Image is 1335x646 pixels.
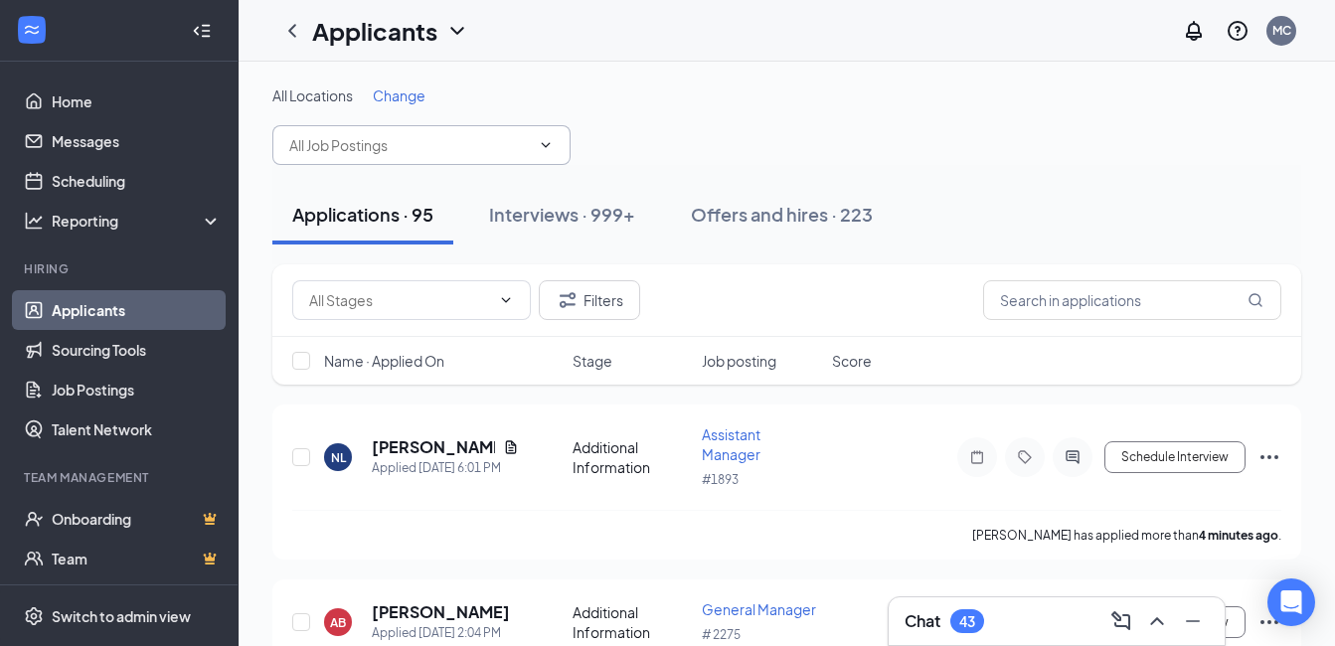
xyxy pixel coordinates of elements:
[1145,609,1169,633] svg: ChevronUp
[24,606,44,626] svg: Settings
[538,137,554,153] svg: ChevronDown
[702,472,739,487] span: #1893
[445,19,469,43] svg: ChevronDown
[1257,445,1281,469] svg: Ellipses
[372,623,510,643] div: Applied [DATE] 2:04 PM
[972,527,1281,544] p: [PERSON_NAME] has applied more than .
[498,292,514,308] svg: ChevronDown
[556,288,580,312] svg: Filter
[372,601,510,623] h5: [PERSON_NAME]
[330,614,346,631] div: AB
[1181,609,1205,633] svg: Minimize
[52,578,222,618] a: DocumentsCrown
[52,121,222,161] a: Messages
[573,437,691,477] div: Additional Information
[324,351,444,371] span: Name · Applied On
[272,86,353,104] span: All Locations
[1105,605,1137,637] button: ComposeMessage
[52,606,191,626] div: Switch to admin view
[312,14,437,48] h1: Applicants
[52,370,222,409] a: Job Postings
[702,351,776,371] span: Job posting
[309,289,490,311] input: All Stages
[192,21,212,41] svg: Collapse
[24,211,44,231] svg: Analysis
[503,439,519,455] svg: Document
[1226,19,1250,43] svg: QuestionInfo
[983,280,1281,320] input: Search in applications
[52,211,223,231] div: Reporting
[1182,19,1206,43] svg: Notifications
[691,202,873,227] div: Offers and hires · 223
[52,539,222,578] a: TeamCrown
[702,600,816,618] span: General Manager
[1109,609,1133,633] svg: ComposeMessage
[1248,292,1263,308] svg: MagnifyingGlass
[1013,449,1037,465] svg: Tag
[1141,605,1173,637] button: ChevronUp
[539,280,640,320] button: Filter Filters
[1104,441,1246,473] button: Schedule Interview
[331,449,346,466] div: NL
[1061,449,1085,465] svg: ActiveChat
[573,351,612,371] span: Stage
[22,20,42,40] svg: WorkstreamLogo
[280,19,304,43] svg: ChevronLeft
[702,627,741,642] span: # 2275
[1177,605,1209,637] button: Minimize
[1257,610,1281,634] svg: Ellipses
[702,425,760,463] span: Assistant Manager
[959,613,975,630] div: 43
[52,290,222,330] a: Applicants
[832,351,872,371] span: Score
[373,86,425,104] span: Change
[1199,528,1278,543] b: 4 minutes ago
[372,458,519,478] div: Applied [DATE] 6:01 PM
[965,449,989,465] svg: Note
[24,260,218,277] div: Hiring
[573,602,691,642] div: Additional Information
[289,134,530,156] input: All Job Postings
[52,499,222,539] a: OnboardingCrown
[24,469,218,486] div: Team Management
[52,330,222,370] a: Sourcing Tools
[372,436,495,458] h5: [PERSON_NAME]
[52,409,222,449] a: Talent Network
[489,202,635,227] div: Interviews · 999+
[1267,578,1315,626] div: Open Intercom Messenger
[292,202,433,227] div: Applications · 95
[905,610,940,632] h3: Chat
[52,161,222,201] a: Scheduling
[1272,22,1291,39] div: MC
[52,81,222,121] a: Home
